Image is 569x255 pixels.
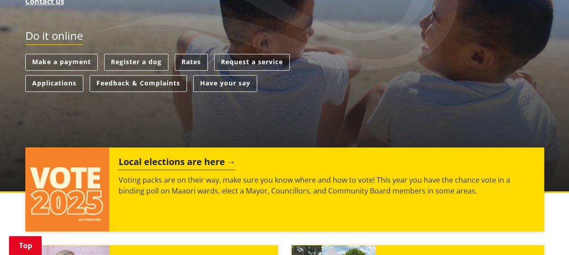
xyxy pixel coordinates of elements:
[214,54,290,71] a: Request a service
[25,54,98,71] a: Make a payment
[25,147,544,231] a: Local elections are here Voting packs are on their way, make sure you know where and how to vote!...
[118,156,235,170] h2: Local elections are here
[25,29,83,45] h2: Do it online
[90,75,187,92] a: Feedback & Complaints
[104,54,168,71] a: Register a dog
[175,54,208,71] a: Rates
[527,217,560,250] iframe: Messenger Launcher
[9,236,42,255] a: Top
[118,175,535,196] p: Voting packs are on their way, make sure you know where and how to vote! This year you have the c...
[193,75,257,92] a: Have your say
[25,75,83,92] a: Applications
[25,147,110,231] img: Vote 2025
